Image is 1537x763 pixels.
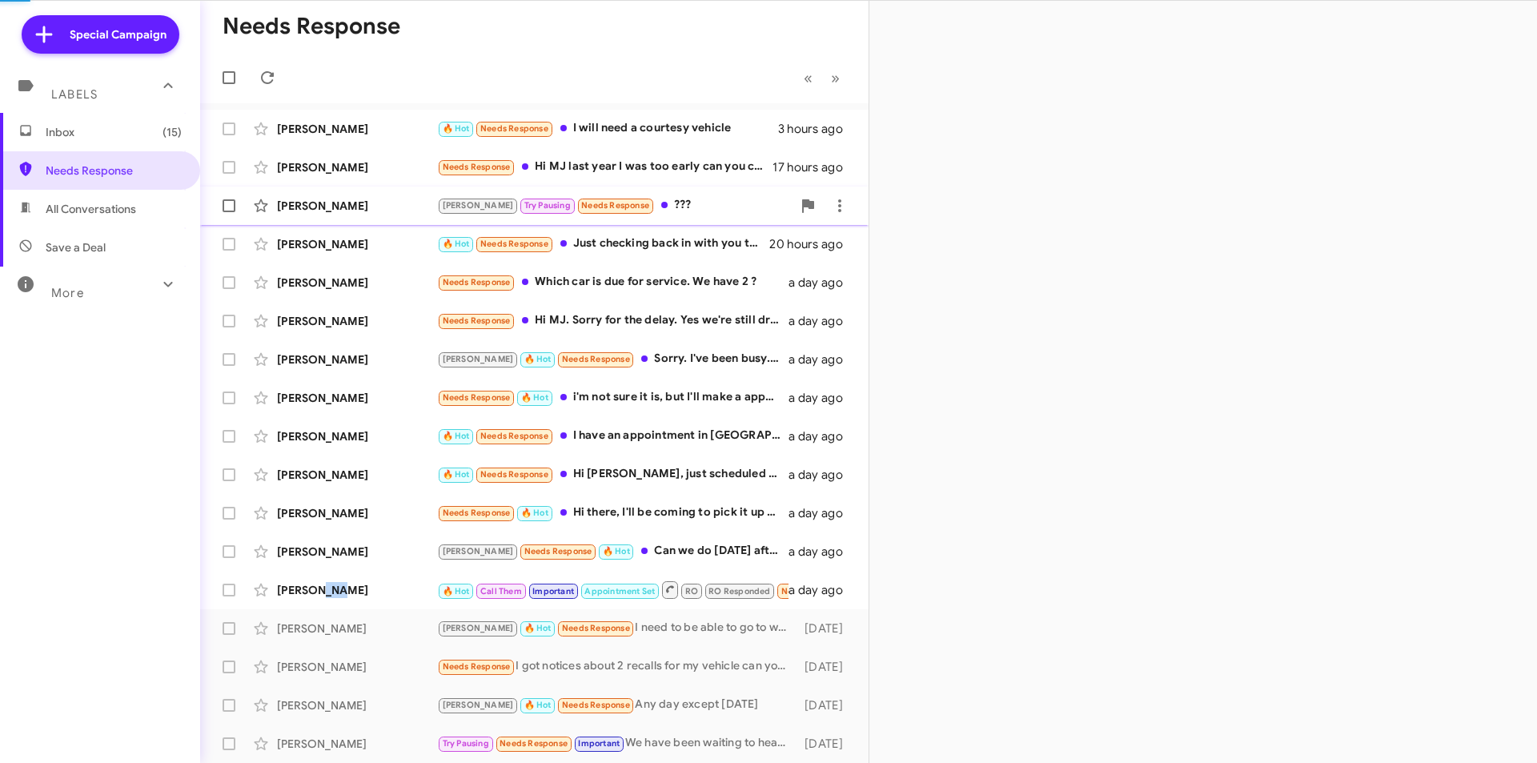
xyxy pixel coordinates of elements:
div: [PERSON_NAME] [277,659,437,675]
div: 3 hours ago [778,121,856,137]
button: Next [821,62,849,94]
div: [PERSON_NAME] [277,275,437,291]
span: Needs Response [443,315,511,326]
span: Appointment Set [584,586,655,596]
div: Hi MJ. Sorry for the delay. Yes we're still driving it. How long would this service take? Could w... [437,311,789,330]
span: Inbox [46,124,182,140]
div: 17 hours ago [773,159,856,175]
div: [DATE] [797,736,856,752]
span: Needs Response [480,431,548,441]
a: Special Campaign [22,15,179,54]
h1: Needs Response [223,14,400,39]
span: 🔥 Hot [443,239,470,249]
div: Hi there, I'll be coming to pick it up next week actually [437,504,789,522]
span: 🔥 Hot [524,700,552,710]
div: [PERSON_NAME] [277,697,437,713]
div: Hi MJ last year I was too early can you confirm this is for the 10000 mile check up? I purchased ... [437,158,773,176]
div: Just checking back in with you to see what information you found. [437,235,769,253]
span: [PERSON_NAME] [443,354,514,364]
span: More [51,286,84,300]
span: Needs Response [46,163,182,179]
div: [PERSON_NAME] [277,390,437,406]
span: Needs Response [524,546,592,556]
span: Needs Response [581,200,649,211]
div: [PERSON_NAME] [277,121,437,137]
span: Needs Response [480,469,548,480]
div: a day ago [789,428,856,444]
div: [DATE] [797,697,856,713]
span: « [804,68,813,88]
span: Needs Response [480,239,548,249]
span: 🔥 Hot [521,508,548,518]
span: Labels [51,87,98,102]
span: Needs Response [443,277,511,287]
div: i'm not sure it is, but I'll make a appointment when it's due [437,388,789,407]
div: [PERSON_NAME] [277,582,437,598]
div: Which car is due for service. We have 2 ? [437,273,789,291]
div: I have an appointment in [GEOGRAPHIC_DATA] [DATE] [437,427,789,445]
span: 🔥 Hot [524,354,552,364]
span: (15) [163,124,182,140]
span: RO [685,586,698,596]
div: Can we do [DATE] afternoon next week? [437,542,789,560]
div: [PERSON_NAME] [277,736,437,752]
div: a day ago [789,275,856,291]
span: Save a Deal [46,239,106,255]
span: [PERSON_NAME] [443,200,514,211]
span: 🔥 Hot [443,123,470,134]
div: a day ago [789,390,856,406]
span: Needs Response [562,623,630,633]
div: [PERSON_NAME] [277,467,437,483]
span: Needs Response [443,661,511,672]
div: [PERSON_NAME] [277,313,437,329]
div: [PERSON_NAME] [277,236,437,252]
div: We have been waiting to hear from you about the part. We keep being told it isn't in to do the se... [437,734,797,753]
span: Needs Response [443,162,511,172]
div: a day ago [789,582,856,598]
span: Needs Response [781,586,849,596]
div: a day ago [789,467,856,483]
div: I need to be able to go to work and pick up my son to and from school. Let me know if loaners wil... [437,619,797,637]
div: a day ago [789,351,856,367]
span: [PERSON_NAME] [443,623,514,633]
span: All Conversations [46,201,136,217]
span: 🔥 Hot [521,392,548,403]
span: 🔥 Hot [603,546,630,556]
span: RO Responded [708,586,770,596]
div: ??? [437,196,792,215]
div: I will need a courtesy vehicle [437,119,778,138]
div: 20 hours ago [769,236,856,252]
span: 🔥 Hot [443,586,470,596]
div: [PERSON_NAME] [277,505,437,521]
span: Needs Response [562,700,630,710]
div: a day ago [789,505,856,521]
span: Important [578,738,620,749]
div: Inbound Call [437,580,789,600]
span: Needs Response [480,123,548,134]
span: Try Pausing [524,200,571,211]
span: Important [532,586,574,596]
div: I got notices about 2 recalls for my vehicle can you schedule those repairs? Do you have that inf... [437,657,797,676]
span: [PERSON_NAME] [443,546,514,556]
span: [PERSON_NAME] [443,700,514,710]
div: [PERSON_NAME] [277,544,437,560]
div: [PERSON_NAME] [277,198,437,214]
div: Hi [PERSON_NAME], just scheduled appointment for [DATE]. Thank you for the reminder. [437,465,789,484]
div: [DATE] [797,620,856,637]
span: Call Them [480,586,522,596]
span: Needs Response [443,508,511,518]
nav: Page navigation example [795,62,849,94]
div: [DATE] [797,659,856,675]
div: Sorry. I've been busy. We will try to find a time to get the car in for service [437,350,789,368]
span: Needs Response [562,354,630,364]
div: [PERSON_NAME] [277,620,437,637]
span: 🔥 Hot [443,469,470,480]
div: Any day except [DATE] [437,696,797,714]
div: a day ago [789,544,856,560]
button: Previous [794,62,822,94]
div: a day ago [789,313,856,329]
span: Needs Response [443,392,511,403]
span: 🔥 Hot [524,623,552,633]
div: [PERSON_NAME] [277,351,437,367]
span: 🔥 Hot [443,431,470,441]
